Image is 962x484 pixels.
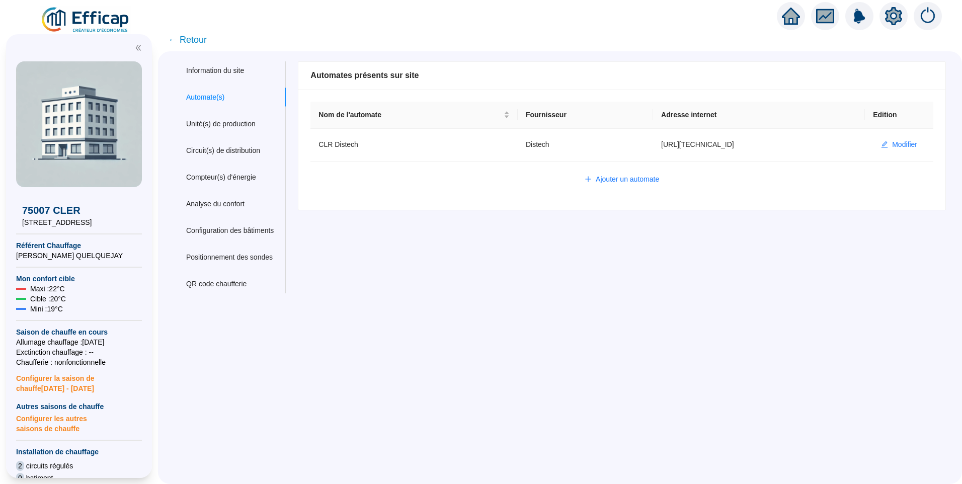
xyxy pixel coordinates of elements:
span: batiment [26,473,53,483]
td: CLR Distech [310,129,518,162]
span: Mon confort cible [16,274,142,284]
div: Information du site [186,65,244,76]
img: alerts [914,2,942,30]
span: 2 [16,461,24,471]
span: Maxi : 22 °C [30,284,65,294]
span: Ajouter un automate [596,174,659,185]
th: Adresse internet [653,102,865,129]
div: Positionnement des sondes [186,252,273,263]
td: [URL][TECHNICAL_ID] [653,129,865,162]
td: Distech [518,129,653,162]
button: Modifier [873,137,925,153]
span: fund [816,7,834,25]
div: QR code chaufferie [186,279,247,289]
span: Configurer les autres saisons de chauffe [16,412,142,434]
span: ← Retour [168,33,207,47]
span: edit [881,141,888,148]
span: Modifier [892,139,917,150]
span: Allumage chauffage : [DATE] [16,337,142,347]
span: Cible : 20 °C [30,294,66,304]
span: [STREET_ADDRESS] [22,217,136,227]
span: 0 [16,473,24,483]
div: Automate(s) [186,92,224,103]
div: Circuit(s) de distribution [186,145,260,156]
span: [PERSON_NAME] QUELQUEJAY [16,251,142,261]
span: Nom de l'automate [318,110,502,120]
div: Automates présents sur site [310,69,933,82]
span: setting [885,7,903,25]
span: plus [585,176,592,183]
span: Saison de chauffe en cours [16,327,142,337]
span: Autres saisons de chauffe [16,401,142,412]
button: Ajouter un automate [577,172,667,188]
th: Nom de l'automate [310,102,518,129]
div: Analyse du confort [186,199,245,209]
span: circuits régulés [26,461,73,471]
span: double-left [135,44,142,51]
img: efficap energie logo [40,6,131,34]
th: Fournisseur [518,102,653,129]
span: Exctinction chauffage : -- [16,347,142,357]
div: Configuration des bâtiments [186,225,274,236]
span: Mini : 19 °C [30,304,63,314]
div: Compteur(s) d'énergie [186,172,256,183]
span: home [782,7,800,25]
th: Edition [865,102,933,129]
span: Installation de chauffage [16,447,142,457]
span: Référent Chauffage [16,240,142,251]
span: 75007 CLER [22,203,136,217]
img: alerts [845,2,873,30]
span: Configurer la saison de chauffe [DATE] - [DATE] [16,367,142,393]
div: Unité(s) de production [186,119,256,129]
span: Chaufferie : non fonctionnelle [16,357,142,367]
